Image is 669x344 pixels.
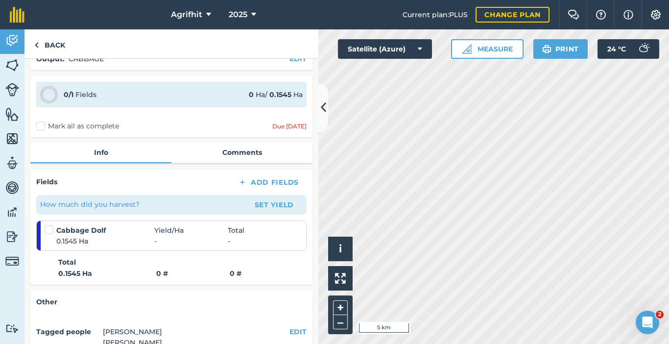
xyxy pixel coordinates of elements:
[36,176,57,187] h4: Fields
[533,39,588,59] button: Print
[623,9,633,21] img: svg+xml;base64,PHN2ZyB4bWxucz0iaHR0cDovL3d3dy53My5vcmcvMjAwMC9zdmciIHdpZHRoPSIxNyIgaGVpZ2h0PSIxNy...
[228,225,244,236] span: Total
[56,225,154,236] strong: Cabbage Dolf
[595,10,607,20] img: A question mark icon
[289,53,307,64] button: EDIT
[5,107,19,122] img: svg+xml;base64,PHN2ZyB4bWxucz0iaHR0cDovL3d3dy53My5vcmcvMjAwMC9zdmciIHdpZHRoPSI1NiIgaGVpZ2h0PSI2MC...
[5,180,19,195] img: svg+xml;base64,PD94bWwgdmVyc2lvbj0iMS4wIiBlbmNvZGluZz0idXRmLTgiPz4KPCEtLSBHZW5lcmF0b3I6IEFkb2JlIE...
[64,89,96,100] div: Fields
[607,39,626,59] span: 24 ° C
[5,33,19,48] img: svg+xml;base64,PD94bWwgdmVyc2lvbj0iMS4wIiBlbmNvZGluZz0idXRmLTgiPz4KPCEtLSBHZW5lcmF0b3I6IEFkb2JlIE...
[269,90,291,99] strong: 0.1545
[249,89,303,100] div: Ha / Ha
[249,90,254,99] strong: 0
[462,44,472,54] img: Ruler icon
[333,300,348,315] button: +
[5,83,19,97] img: svg+xml;base64,PD94bWwgdmVyc2lvbj0iMS4wIiBlbmNvZGluZz0idXRmLTgiPz4KPCEtLSBHZW5lcmF0b3I6IEFkb2JlIE...
[58,268,156,279] strong: 0.1545 Ha
[5,58,19,73] img: svg+xml;base64,PHN2ZyB4bWxucz0iaHR0cDovL3d3dy53My5vcmcvMjAwMC9zdmciIHdpZHRoPSI1NiIgaGVpZ2h0PSI2MC...
[228,236,230,246] span: -
[5,324,19,333] img: svg+xml;base64,PD94bWwgdmVyc2lvbj0iMS4wIiBlbmNvZGluZz0idXRmLTgiPz4KPCEtLSBHZW5lcmF0b3I6IEFkb2JlIE...
[339,243,342,255] span: i
[24,29,75,58] a: Back
[10,7,24,23] img: fieldmargin Logo
[5,254,19,268] img: svg+xml;base64,PD94bWwgdmVyc2lvbj0iMS4wIiBlbmNvZGluZz0idXRmLTgiPz4KPCEtLSBHZW5lcmF0b3I6IEFkb2JlIE...
[333,315,348,329] button: –
[56,236,154,246] span: 0.1545 Ha
[656,311,664,319] span: 2
[338,39,432,59] button: Satellite (Azure)
[36,296,307,307] h4: Other
[229,9,247,21] span: 2025
[230,269,241,278] strong: 0 #
[568,10,579,20] img: Two speech bubbles overlapping with the left bubble in the forefront
[542,43,551,55] img: svg+xml;base64,PHN2ZyB4bWxucz0iaHR0cDovL3d3dy53My5vcmcvMjAwMC9zdmciIHdpZHRoPSIxOSIgaGVpZ2h0PSIyNC...
[154,225,228,236] span: Yield / Ha
[36,326,99,337] h4: Tagged people
[5,205,19,220] img: svg+xml;base64,PD94bWwgdmVyc2lvbj0iMS4wIiBlbmNvZGluZz0idXRmLTgiPz4KPCEtLSBHZW5lcmF0b3I6IEFkb2JlIE...
[103,326,162,337] li: [PERSON_NAME]
[5,229,19,244] img: svg+xml;base64,PD94bWwgdmVyc2lvbj0iMS4wIiBlbmNvZGluZz0idXRmLTgiPz4KPCEtLSBHZW5lcmF0b3I6IEFkb2JlIE...
[36,121,119,131] label: Mark all as complete
[5,131,19,146] img: svg+xml;base64,PHN2ZyB4bWxucz0iaHR0cDovL3d3dy53My5vcmcvMjAwMC9zdmciIHdpZHRoPSI1NiIgaGVpZ2h0PSI2MC...
[30,143,171,162] a: Info
[634,39,653,59] img: svg+xml;base64,PD94bWwgdmVyc2lvbj0iMS4wIiBlbmNvZGluZz0idXRmLTgiPz4KPCEtLSBHZW5lcmF0b3I6IEFkb2JlIE...
[476,7,550,23] a: Change plan
[335,273,346,284] img: Four arrows, one pointing top left, one top right, one bottom right and the last bottom left
[650,10,662,20] img: A cog icon
[636,311,659,334] iframe: Intercom live chat
[171,143,312,162] a: Comments
[246,197,303,213] button: Set Yield
[289,326,307,337] button: EDIT
[451,39,524,59] button: Measure
[5,156,19,171] img: svg+xml;base64,PD94bWwgdmVyc2lvbj0iMS4wIiBlbmNvZGluZz0idXRmLTgiPz4KPCEtLSBHZW5lcmF0b3I6IEFkb2JlIE...
[58,257,76,268] strong: Total
[171,9,202,21] span: Agrifhit
[154,236,228,246] span: -
[34,39,39,51] img: svg+xml;base64,PHN2ZyB4bWxucz0iaHR0cDovL3d3dy53My5vcmcvMjAwMC9zdmciIHdpZHRoPSI5IiBoZWlnaHQ9IjI0Ii...
[403,9,468,20] span: Current plan : PLUS
[156,268,230,279] strong: 0 #
[328,237,353,261] button: i
[64,90,73,99] strong: 0 / 1
[272,123,307,130] div: Due [DATE]
[597,39,659,59] button: 24 °C
[230,175,307,189] button: Add Fields
[40,199,140,210] p: How much did you harvest?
